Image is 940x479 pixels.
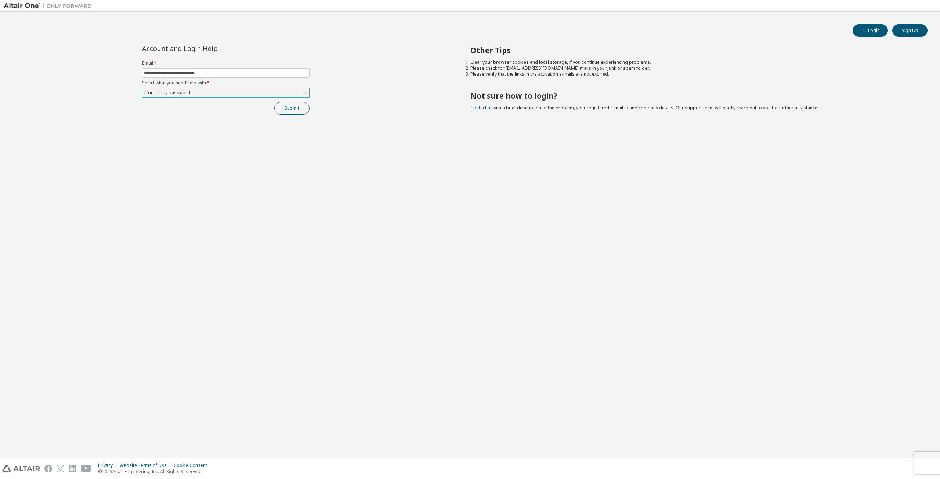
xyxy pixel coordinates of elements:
[44,465,52,472] img: facebook.svg
[470,105,493,111] a: Contact us
[470,105,818,111] span: with a brief description of the problem, your registered e-mail id and company details. Our suppo...
[98,462,120,468] div: Privacy
[69,465,76,472] img: linkedin.svg
[892,24,928,37] button: Sign Up
[81,465,91,472] img: youtube.svg
[470,59,915,65] li: Clear your browser cookies and local storage, if you continue experiencing problems.
[4,2,95,10] img: Altair One
[98,468,211,475] p: © 2025 Altair Engineering, Inc. All Rights Reserved.
[470,91,915,101] h2: Not sure how to login?
[470,65,915,71] li: Please check for [EMAIL_ADDRESS][DOMAIN_NAME] mails in your junk or spam folder.
[142,88,309,97] div: I forgot my password
[470,46,915,55] h2: Other Tips
[143,89,191,97] div: I forgot my password
[142,60,310,66] label: Email
[2,465,40,472] img: altair_logo.svg
[274,102,310,115] button: Submit
[470,71,915,77] li: Please verify that the links in the activation e-mails are not expired.
[853,24,888,37] button: Login
[57,465,64,472] img: instagram.svg
[142,46,276,51] div: Account and Login Help
[120,462,174,468] div: Website Terms of Use
[142,80,310,86] label: Select what you need help with
[174,462,211,468] div: Cookie Consent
